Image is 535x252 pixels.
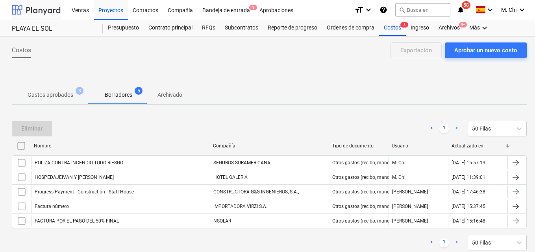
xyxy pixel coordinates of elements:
div: Otros gastos (recibo, mano de obra, etc.) [332,160,418,166]
i: keyboard_arrow_down [517,5,527,15]
i: Base de conocimientos [379,5,387,15]
a: RFQs [197,20,220,36]
span: 5 [135,87,143,95]
div: M. Chi [389,171,448,184]
div: Nombre [34,143,207,149]
i: notifications [457,5,465,15]
div: NSOLAR [210,215,329,227]
span: M. Chi [501,7,516,13]
a: Contrato principal [144,20,197,36]
div: HOTEL GALERIA [210,171,329,184]
a: Previous page [427,238,436,247]
div: Otros gastos (recibo, mano de obra, etc.) [332,204,418,209]
span: 3 [400,22,408,28]
div: Actualizado en [452,143,505,149]
div: [DATE] 17:46:38 [452,189,485,195]
div: HOSPEDAJEIVAN Y [PERSON_NAME] [35,175,114,180]
div: Progress Payment - Construction - Staff House [35,189,134,195]
button: Aprobar un nuevo costo [445,42,527,58]
div: Archivos [434,20,465,36]
a: Reporte de progreso [263,20,322,36]
span: 9+ [459,22,467,28]
i: keyboard_arrow_down [480,23,489,33]
div: [DATE] 15:37:45 [452,204,485,209]
iframe: Chat Widget [496,214,535,252]
div: [DATE] 15:57:13 [452,160,485,166]
a: Presupuesto [103,20,144,36]
div: IMPORTADORA VIRZI S.A. [210,200,329,213]
div: SEGUROS SURAMERICANA [210,156,329,169]
div: [DATE] 11:39:01 [452,175,485,180]
button: Busca en [395,3,450,17]
a: Archivos9+ [434,20,465,36]
p: Borradores [105,91,132,99]
div: Usuario [392,143,445,149]
a: Next page [452,124,461,133]
div: PLAYA EL SOL [12,25,94,33]
div: Widget de chat [496,214,535,252]
a: Next page [452,238,461,247]
span: search [399,7,405,13]
div: Aprobar un nuevo costo [454,45,517,55]
i: keyboard_arrow_down [485,5,495,15]
div: Compañía [213,143,326,149]
p: Gastos aprobados [28,91,73,99]
div: [DATE] 15:16:48 [452,218,485,224]
div: Más [465,20,494,36]
i: keyboard_arrow_down [364,5,373,15]
a: Ordenes de compra [322,20,379,36]
div: Costos [379,20,406,36]
div: M. Chi [389,156,448,169]
span: 3 [249,5,257,10]
span: Costos [12,46,31,55]
div: [PERSON_NAME] [389,186,448,198]
div: Otros gastos (recibo, mano de obra, etc.) [332,175,418,180]
div: POLIZA CONTRA INCENDIO TODO RIESGO [35,160,123,166]
div: Factura número [35,204,69,209]
div: Tipo de documento [332,143,386,149]
a: Subcontratos [220,20,263,36]
a: Ingreso [406,20,434,36]
div: Otros gastos (recibo, mano de obra, etc.) [332,218,418,224]
div: [PERSON_NAME] [389,200,448,213]
div: [PERSON_NAME] [389,215,448,227]
i: format_size [354,5,364,15]
a: Page 1 is your current page [439,238,449,247]
a: Previous page [427,124,436,133]
a: Page 1 is your current page [439,124,449,133]
a: Costos3 [379,20,406,36]
div: CONSTRUCTORA G&G INGENIEROS, S.A., [210,186,329,198]
span: 58 [462,1,470,9]
span: 3 [76,87,83,95]
p: Archivado [157,91,182,99]
div: Otros gastos (recibo, mano de obra, etc.) [332,189,418,195]
div: FACTURA POR EL PAGO DEL 50% FINAL [35,218,119,224]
